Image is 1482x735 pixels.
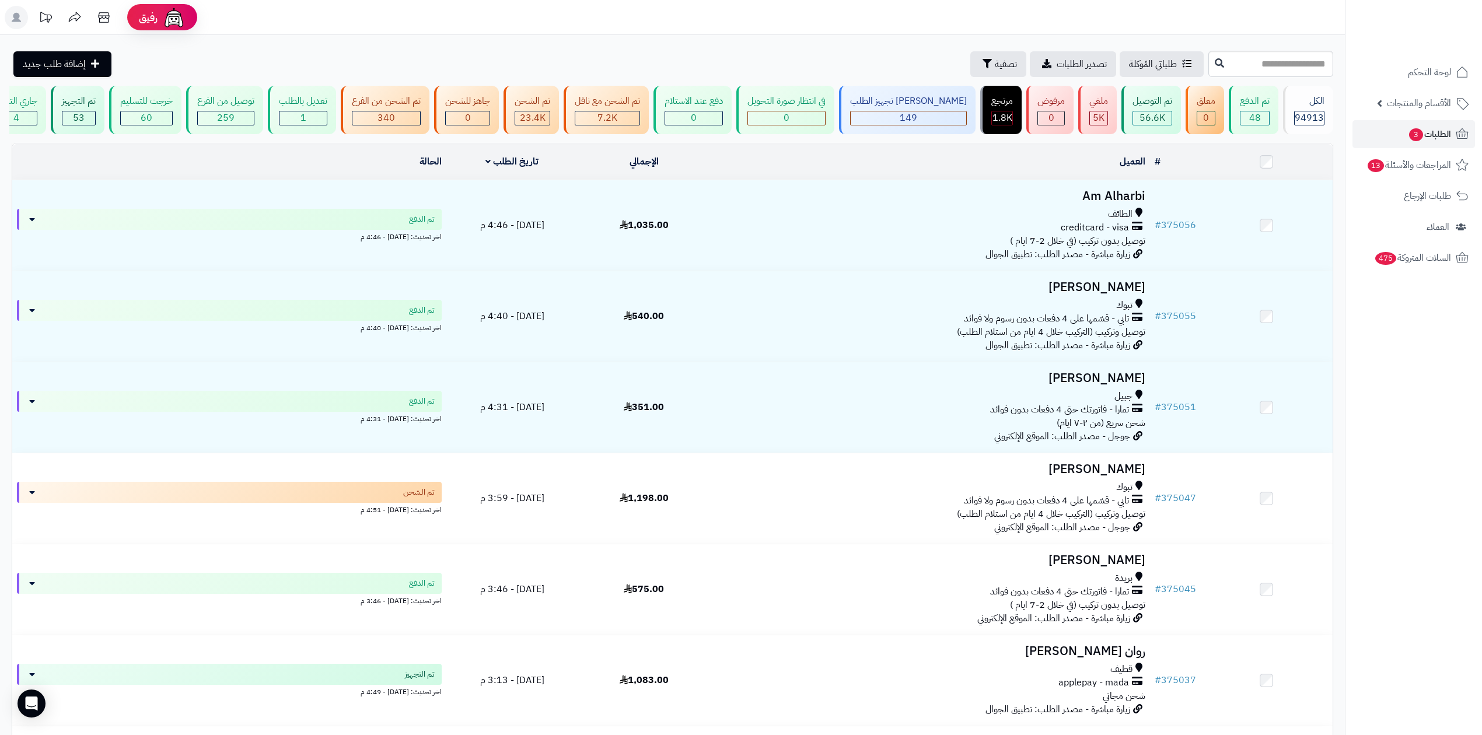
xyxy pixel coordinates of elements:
span: 5K [1093,111,1104,125]
span: تم التجهيز [405,668,435,680]
span: 351.00 [624,400,664,414]
span: 1,083.00 [620,673,669,687]
span: شحن سريع (من ٢-٧ ايام) [1057,416,1145,430]
span: طلبات الإرجاع [1404,188,1451,204]
div: 23411 [515,111,550,125]
span: 259 [217,111,235,125]
span: 0 [691,111,697,125]
div: 4972 [1090,111,1107,125]
a: خرجت للتسليم 60 [107,86,184,134]
a: توصيل من الفرع 259 [184,86,265,134]
span: تم الشحن [403,487,435,498]
span: الطائف [1108,208,1133,221]
div: اخر تحديث: [DATE] - 4:46 م [17,230,442,242]
div: Open Intercom Messenger [18,689,46,717]
h3: [PERSON_NAME] [715,463,1145,476]
div: اخر تحديث: [DATE] - 4:51 م [17,503,442,515]
span: [DATE] - 3:59 م [480,491,544,505]
div: تم الدفع [1240,94,1270,108]
span: المراجعات والأسئلة [1366,157,1451,173]
a: #375037 [1155,673,1196,687]
div: 60 [121,111,172,125]
span: جوجل - مصدر الطلب: الموقع الإلكتروني [994,520,1130,534]
div: 53 [62,111,95,125]
a: ملغي 5K [1076,86,1119,134]
a: تحديثات المنصة [31,6,60,32]
span: الطلبات [1408,126,1451,142]
span: [DATE] - 4:46 م [480,218,544,232]
a: تم الشحن من الفرع 340 [338,86,432,134]
span: العملاء [1427,219,1449,235]
span: 23.4K [520,111,546,125]
div: خرجت للتسليم [120,94,173,108]
span: 1,035.00 [620,218,669,232]
div: 259 [198,111,254,125]
h3: روان [PERSON_NAME] [715,645,1145,658]
a: الإجمالي [630,155,659,169]
div: 0 [665,111,722,125]
h3: [PERSON_NAME] [715,372,1145,385]
a: تم التجهيز 53 [48,86,107,134]
a: #375055 [1155,309,1196,323]
span: 0 [465,111,471,125]
span: 149 [900,111,917,125]
span: # [1155,491,1161,505]
span: تبوك [1116,299,1133,312]
span: 3 [1409,128,1423,141]
span: 4 [13,111,19,125]
span: 1,198.00 [620,491,669,505]
span: زيارة مباشرة - مصدر الطلب: تطبيق الجوال [985,702,1130,716]
a: #375051 [1155,400,1196,414]
span: [DATE] - 3:13 م [480,673,544,687]
div: معلق [1197,94,1215,108]
a: طلبات الإرجاع [1352,182,1475,210]
div: 56582 [1133,111,1172,125]
span: زيارة مباشرة - مصدر الطلب: الموقع الإلكتروني [977,611,1130,625]
span: تم الدفع [409,213,435,225]
span: 1 [300,111,306,125]
span: جوجل - مصدر الطلب: الموقع الإلكتروني [994,429,1130,443]
img: ai-face.png [162,6,186,29]
span: 60 [141,111,152,125]
span: تم الدفع [409,395,435,407]
span: تم الدفع [409,577,435,589]
a: تم الدفع 48 [1226,86,1281,134]
a: السلات المتروكة475 [1352,244,1475,272]
span: # [1155,309,1161,323]
a: دفع عند الاستلام 0 [651,86,734,134]
span: تابي - قسّمها على 4 دفعات بدون رسوم ولا فوائد [964,312,1129,325]
div: 0 [1038,111,1064,125]
a: [PERSON_NAME] تجهيز الطلب 149 [837,86,978,134]
div: دفع عند الاستلام [665,94,723,108]
a: تم الشحن 23.4K [501,86,561,134]
div: اخر تحديث: [DATE] - 3:46 م [17,594,442,606]
div: تم الشحن من الفرع [352,94,421,108]
a: تصدير الطلبات [1030,51,1116,77]
span: [DATE] - 3:46 م [480,582,544,596]
div: مرفوض [1037,94,1065,108]
div: في انتظار صورة التحويل [747,94,826,108]
span: 0 [1203,111,1209,125]
span: تصدير الطلبات [1057,57,1107,71]
span: 48 [1249,111,1261,125]
a: #375047 [1155,491,1196,505]
span: 94913 [1295,111,1324,125]
div: الكل [1294,94,1324,108]
a: #375045 [1155,582,1196,596]
a: الطلبات3 [1352,120,1475,148]
div: تم الشحن [515,94,550,108]
span: توصيل وتركيب (التركيب خلال 4 ايام من استلام الطلب) [957,325,1145,339]
span: زيارة مباشرة - مصدر الطلب: تطبيق الجوال [985,247,1130,261]
a: في انتظار صورة التحويل 0 [734,86,837,134]
span: 340 [378,111,395,125]
span: تمارا - فاتورتك حتى 4 دفعات بدون فوائد [990,585,1129,598]
div: ملغي [1089,94,1108,108]
div: 1811 [992,111,1012,125]
div: 0 [446,111,490,125]
span: توصيل بدون تركيب (في خلال 2-7 ايام ) [1010,598,1145,612]
a: تم الشحن مع ناقل 7.2K [561,86,651,134]
div: اخر تحديث: [DATE] - 4:31 م [17,412,442,424]
button: تصفية [970,51,1026,77]
span: [DATE] - 4:40 م [480,309,544,323]
a: العملاء [1352,213,1475,241]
